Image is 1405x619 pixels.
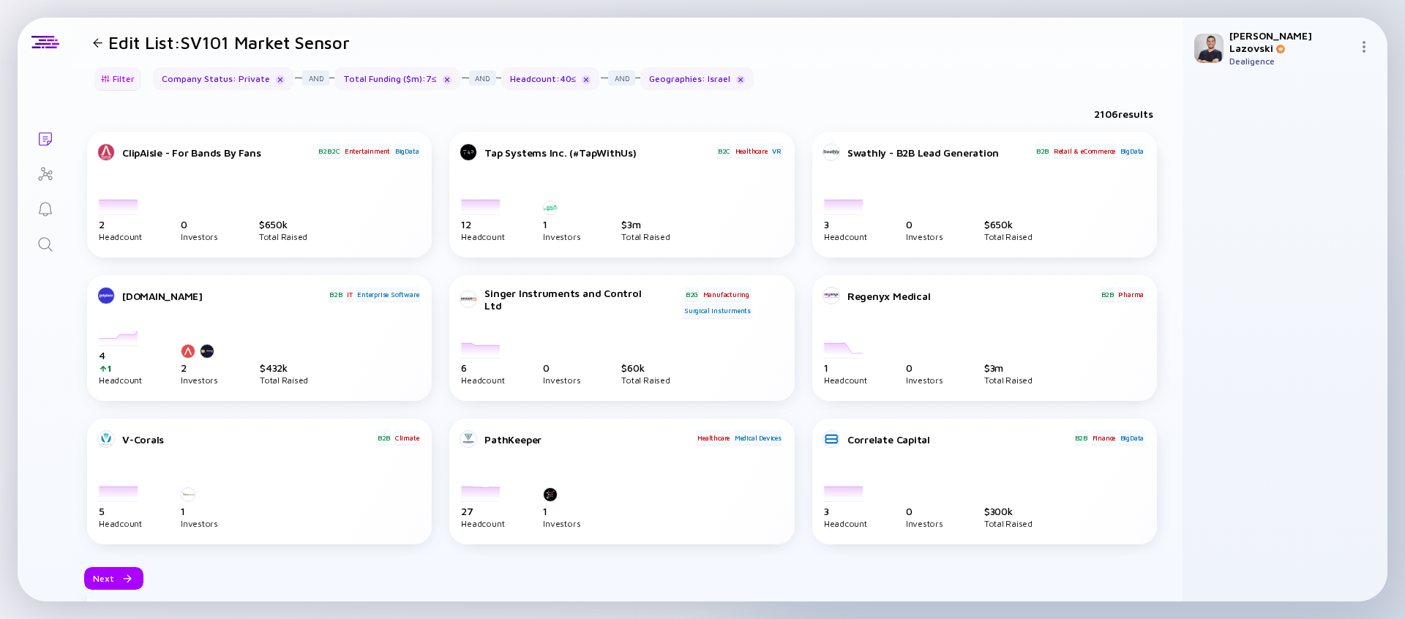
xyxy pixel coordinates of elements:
div: 0 [181,218,218,230]
div: Singer Instruments and Control Ltd [484,287,651,312]
div: B2B [1100,287,1115,301]
div: Pharma [1117,287,1145,301]
div: Company Status : Private [153,67,293,90]
div: Climate [394,430,421,445]
div: Filter [92,67,143,90]
div: Retail & eCommerce [1052,143,1117,158]
div: $ 650k [259,218,307,230]
div: B2B2C [317,143,341,158]
div: Entertainment [343,143,391,158]
div: Enterprise Software [356,287,420,301]
div: Healthcare [696,430,731,445]
div: Investors [543,520,580,527]
div: Investors [181,233,218,240]
div: BigData [1119,143,1146,158]
a: Investor Map [18,155,72,190]
div: BigData [1119,430,1146,445]
div: 0 [543,361,580,374]
div: Total Raised [984,233,1033,240]
div: 1 [181,505,218,517]
div: 0 [906,505,943,517]
div: B2B [1035,143,1050,158]
div: Correlate Capital [847,433,1072,446]
div: 1 [543,218,580,230]
div: Tap Systems Inc. (#TapWithUs) [484,146,714,159]
div: Investors [543,233,580,240]
div: Investors [906,520,943,527]
div: PathKeeper [484,433,694,446]
div: Regenyx Medical [847,290,1098,302]
div: 2 [181,361,219,374]
div: Dealigence [1229,56,1352,67]
div: $ 3m [621,218,670,230]
div: ClipAisle - For Bands By Fans [122,146,315,159]
button: Next [84,567,143,590]
div: Manufacturing [702,287,751,301]
div: VR [771,143,783,158]
div: Total Raised [621,377,670,383]
img: Menu [1358,41,1370,53]
div: $ 432k [260,361,308,374]
div: Investors [543,377,580,383]
h1: Edit List: SV101 Market Sensor [108,32,350,53]
div: Healthcare [734,143,769,158]
div: Total Raised [259,233,307,240]
div: 0 [906,361,943,374]
div: Total Raised [984,520,1033,527]
div: $ 300k [984,505,1033,517]
img: Adam Profile Picture [1194,34,1224,63]
div: Total Raised [260,377,308,383]
div: Total Raised [984,377,1033,383]
div: Investors [906,233,943,240]
div: Headcount : 40 ≤ [501,67,600,90]
button: Filter [94,67,141,90]
div: IT [345,287,354,301]
div: Surgical Insturments [683,304,752,318]
div: $ 3m [984,361,1033,374]
div: 2106 results [1094,108,1153,120]
div: V-Corals [122,433,375,446]
a: Search [18,225,72,260]
div: BigData [394,143,421,158]
div: Medical Devices [733,430,783,445]
div: $ 60k [621,361,670,374]
div: Total Funding ($m) : 7 ≤ [334,67,460,90]
div: Finance [1091,430,1117,445]
a: Lists [18,120,72,155]
div: [DOMAIN_NAME] [122,290,326,302]
div: Total Raised [621,233,670,240]
div: B2B [376,430,391,445]
a: Reminders [18,190,72,225]
div: 1 [543,505,580,517]
div: B2B [1074,430,1089,445]
div: B2B [328,287,343,301]
div: 0 [906,218,943,230]
div: Investors [906,377,943,383]
div: B2G [684,287,700,301]
div: Geographies : Israel [640,67,754,90]
div: [PERSON_NAME] Lazovski [1229,29,1352,54]
div: Investors [181,520,218,527]
div: B2C [716,143,732,158]
div: Investors [181,377,219,383]
div: Swathly - B2B Lead Generation [847,146,1033,159]
div: $ 650k [984,218,1033,230]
